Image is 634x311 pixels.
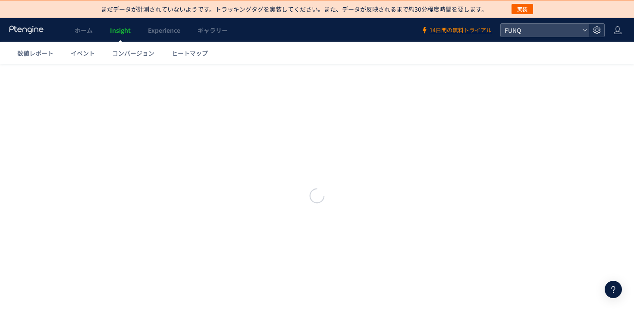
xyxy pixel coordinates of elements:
[502,24,579,37] span: FUNQ
[430,26,492,35] span: 14日間の無料トライアル
[517,4,527,14] span: 実装
[112,49,154,57] span: コンバージョン
[110,26,131,35] span: Insight
[512,4,533,14] button: 実装
[71,49,95,57] span: イベント
[198,26,228,35] span: ギャラリー
[421,26,492,35] a: 14日間の無料トライアル
[148,26,180,35] span: Experience
[172,49,208,57] span: ヒートマップ
[101,5,487,13] p: まだデータが計測されていないようです。トラッキングタグを実装してください。また、データが反映されるまで約30分程度時間を要します。
[17,49,53,57] span: 数値レポート
[75,26,93,35] span: ホーム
